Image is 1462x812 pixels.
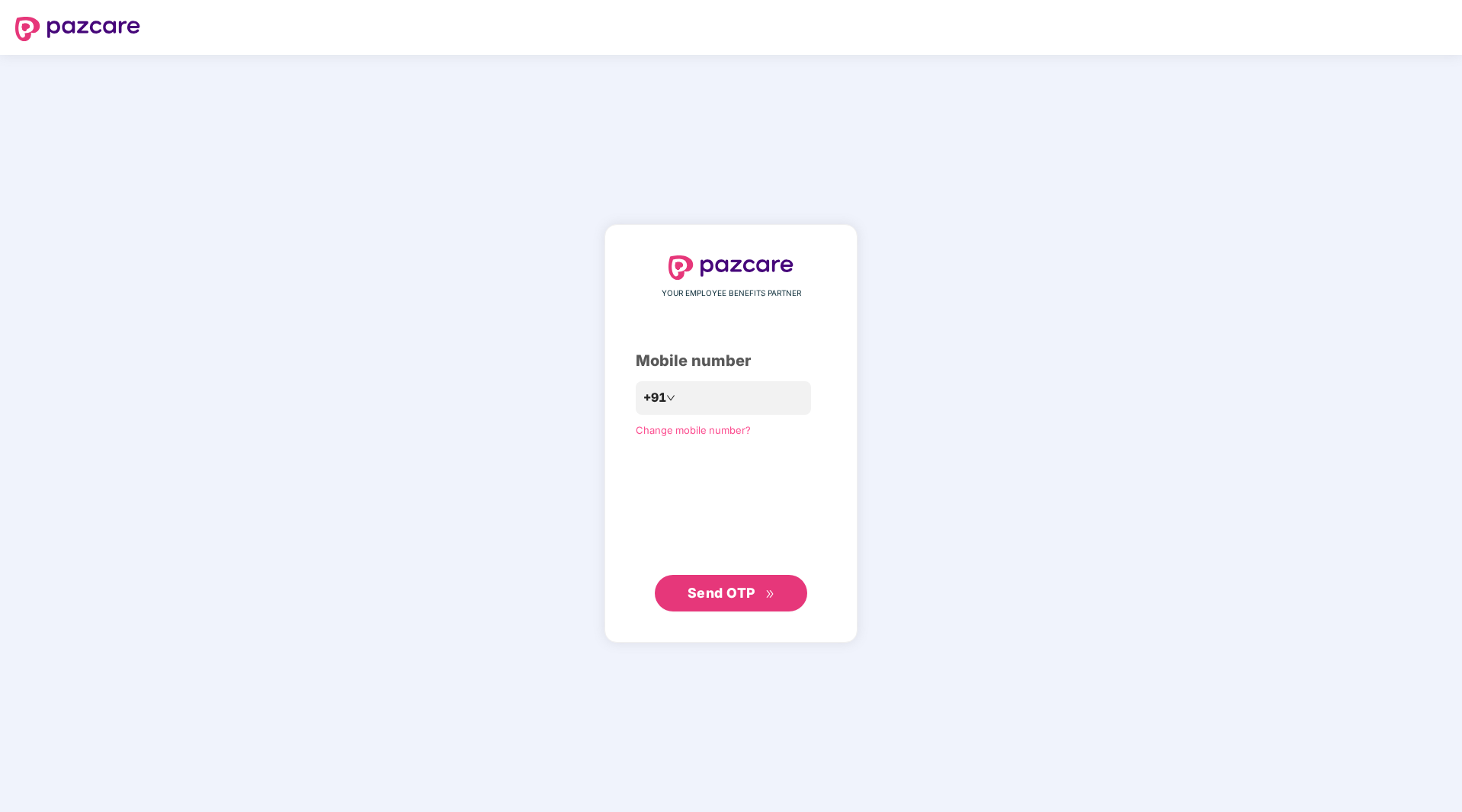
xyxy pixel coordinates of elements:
[15,17,140,41] img: logo
[636,424,751,436] a: Change mobile number?
[643,388,666,407] span: +91
[655,575,807,611] button: Send OTPdouble-right
[636,349,826,373] div: Mobile number
[662,287,801,300] span: YOUR EMPLOYEE BENEFITS PARTNER
[666,393,675,403] span: down
[765,589,775,599] span: double-right
[688,585,755,601] span: Send OTP
[668,255,794,280] img: logo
